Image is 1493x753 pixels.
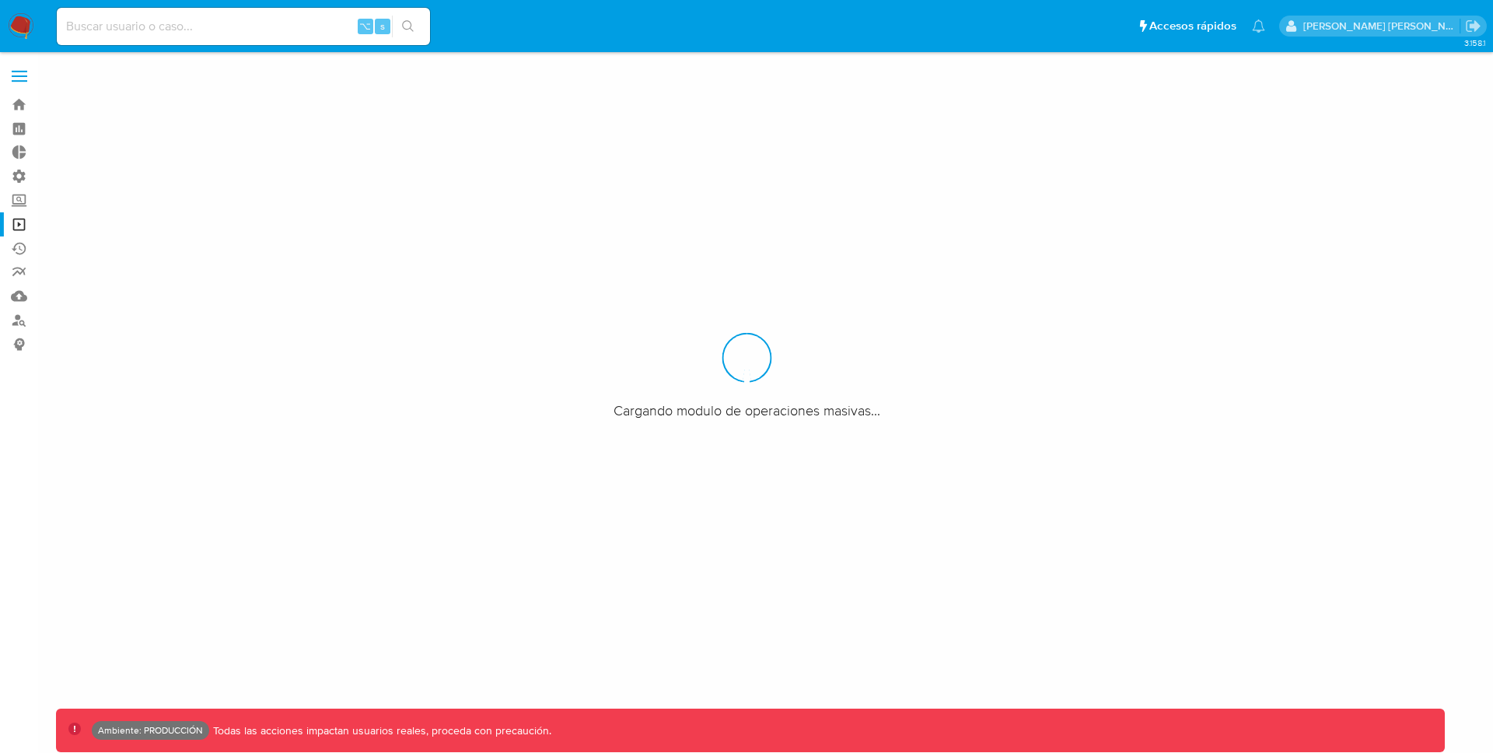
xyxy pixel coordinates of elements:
[209,723,551,738] p: Todas las acciones impactan usuarios reales, proceda con precaución.
[98,727,203,734] p: Ambiente: PRODUCCIÓN
[380,19,385,33] span: s
[57,16,430,37] input: Buscar usuario o caso...
[614,401,880,420] span: Cargando modulo de operaciones masivas...
[1303,19,1460,33] p: jorge.diazserrato@mercadolibre.com.co
[1252,19,1265,33] a: Notificaciones
[359,19,371,33] span: ⌥
[1465,18,1481,34] a: Salir
[1149,18,1236,34] span: Accesos rápidos
[392,16,424,37] button: search-icon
